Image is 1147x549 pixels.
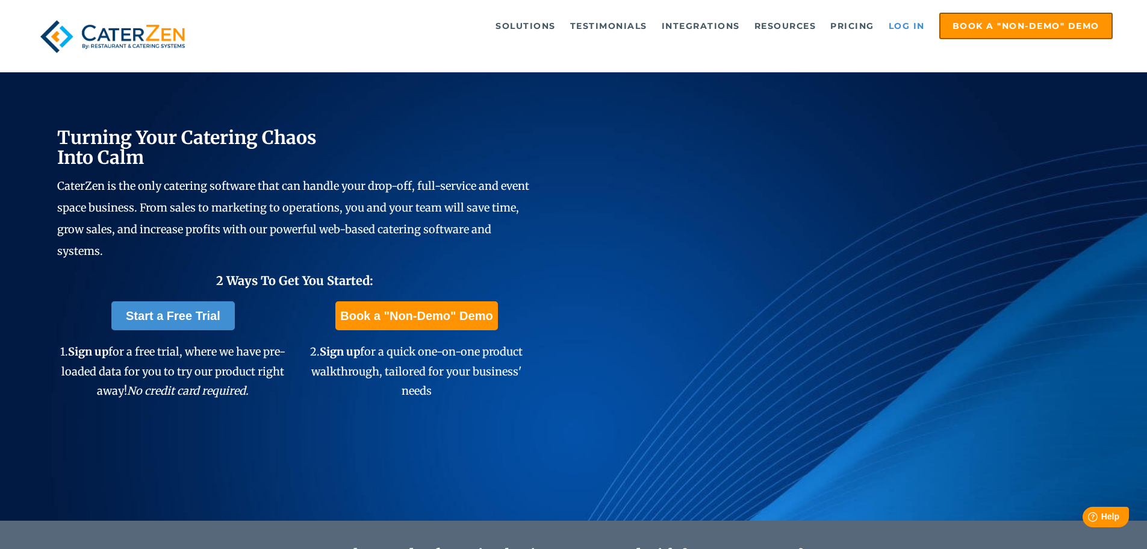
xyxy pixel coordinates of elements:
[883,14,931,38] a: Log in
[824,14,880,38] a: Pricing
[111,301,235,330] a: Start a Free Trial
[57,179,529,258] span: CaterZen is the only catering software that can handle your drop-off, full-service and event spac...
[1040,502,1134,536] iframe: Help widget launcher
[335,301,497,330] a: Book a "Non-Demo" Demo
[310,345,523,398] span: 2. for a quick one-on-one product walkthrough, tailored for your business' needs
[748,14,822,38] a: Resources
[216,273,373,288] span: 2 Ways To Get You Started:
[564,14,653,38] a: Testimonials
[320,345,360,359] span: Sign up
[127,384,249,398] em: No credit card required.
[219,13,1113,39] div: Navigation Menu
[57,126,317,169] span: Turning Your Catering Chaos Into Calm
[68,345,108,359] span: Sign up
[939,13,1113,39] a: Book a "Non-Demo" Demo
[490,14,562,38] a: Solutions
[656,14,746,38] a: Integrations
[34,13,191,60] img: caterzen
[60,345,285,398] span: 1. for a free trial, where we have pre-loaded data for you to try our product right away!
